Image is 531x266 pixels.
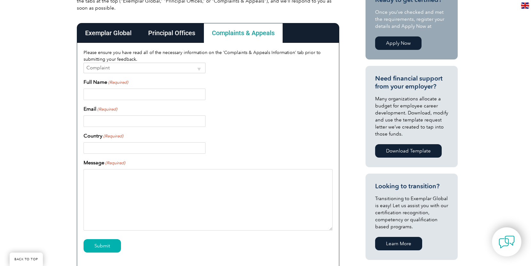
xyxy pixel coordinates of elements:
img: en [521,3,529,9]
label: Full Name [84,78,128,86]
h3: Looking to transition? [375,182,448,190]
div: Complaints & Appeals [204,23,283,43]
p: Transitioning to Exemplar Global is easy! Let us assist you with our certification recognition, c... [375,195,448,230]
span: (Required) [103,133,123,139]
a: Download Template [375,144,442,158]
label: Email [84,105,117,113]
span: (Required) [105,160,125,166]
span: (Required) [108,79,128,86]
span: (Required) [97,106,117,113]
a: Learn More [375,237,422,250]
div: Principal Offices [140,23,204,43]
p: Once you’ve checked and met the requirements, register your details and Apply Now at [375,9,448,30]
p: Many organizations allocate a budget for employee career development. Download, modify and use th... [375,95,448,137]
a: Apply Now [375,36,422,50]
input: Submit [84,239,121,253]
h3: Need financial support from your employer? [375,74,448,90]
a: BACK TO TOP [10,253,43,266]
label: Message [84,159,125,167]
label: Country [84,132,123,140]
img: contact-chat.png [499,234,515,250]
div: Exemplar Global [77,23,140,43]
